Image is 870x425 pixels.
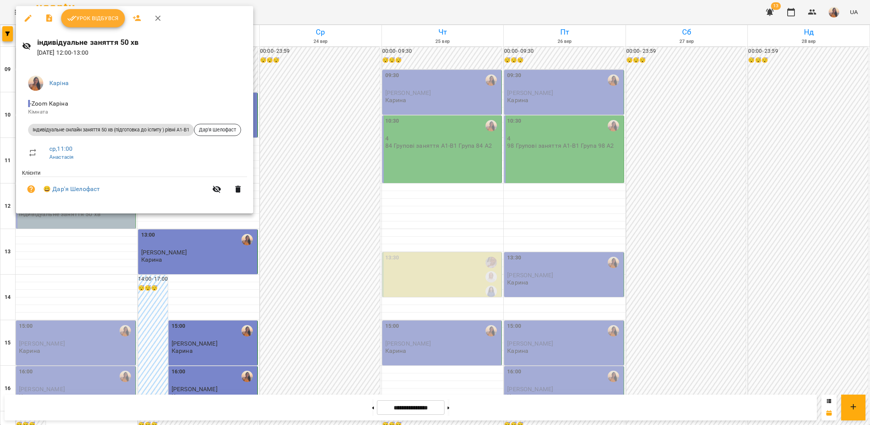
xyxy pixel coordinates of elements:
ul: Клієнти [22,169,247,204]
h6: індивідуальне заняття 50 хв [37,36,247,48]
a: ср , 11:00 [49,145,72,152]
p: Кімната [28,108,241,116]
a: 😀 Дар'я Шелофаст [43,185,100,194]
span: Дар'я Шелофаст [194,126,241,133]
a: Каріна [49,79,69,87]
img: 069e1e257d5519c3c657f006daa336a6.png [28,76,43,91]
span: - Zoom Каріна [28,100,70,107]
span: Урок відбувся [67,14,119,23]
a: Анастасія [49,154,74,160]
div: Дар'я Шелофаст [194,124,241,136]
button: Урок відбувся [61,9,125,27]
button: Візит ще не сплачено. Додати оплату? [22,180,40,198]
span: Індивідуальне онлайн заняття 50 хв (підготовка до іспиту ) рівні А1-В1 [28,126,194,133]
p: [DATE] 12:00 - 13:00 [37,48,247,57]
